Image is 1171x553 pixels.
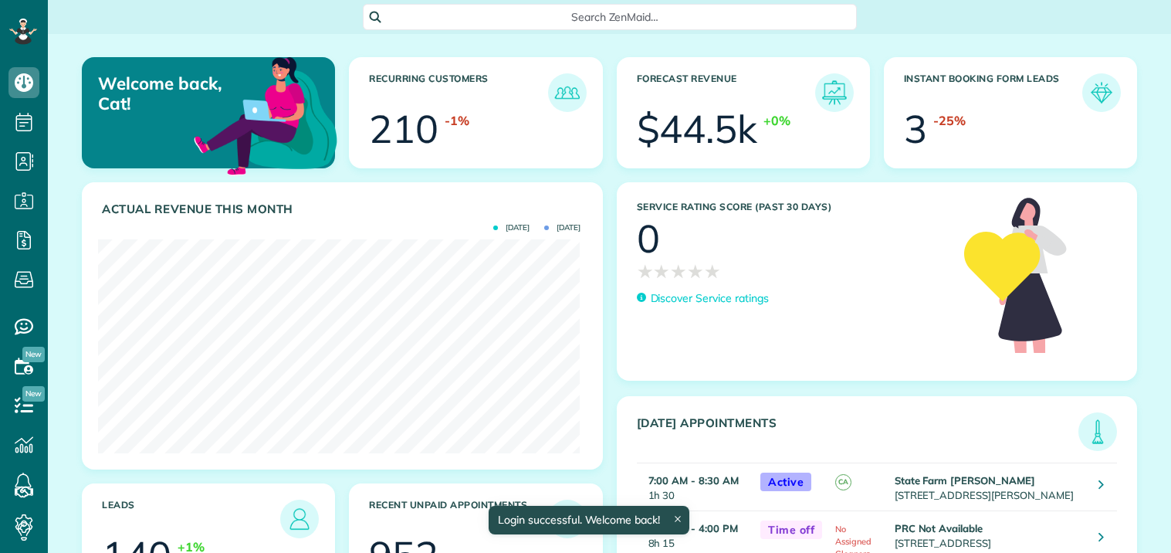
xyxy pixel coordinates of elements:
h3: Instant Booking Form Leads [904,73,1082,112]
span: New [22,347,45,362]
span: ★ [704,258,721,285]
span: ★ [653,258,670,285]
strong: PRC Not Available [895,522,983,534]
h3: Leads [102,500,280,538]
span: ★ [687,258,704,285]
span: CA [835,474,851,490]
strong: State Farm [PERSON_NAME] [895,474,1035,487]
span: [DATE] [493,224,530,232]
span: New [22,386,45,402]
h3: [DATE] Appointments [637,416,1079,451]
img: icon_recurring_customers-cf858462ba22bcd05b5a5880d41d6543d210077de5bb9ebc9590e49fd87d84ed.png [552,77,583,108]
h3: Actual Revenue this month [102,202,587,216]
span: ★ [637,258,654,285]
p: Discover Service ratings [651,290,769,307]
div: 210 [369,110,438,148]
strong: 7:45 AM - 4:00 PM [648,522,738,534]
img: icon_todays_appointments-901f7ab196bb0bea1936b74009e4eb5ffbc2d2711fa7634e0d609ed5ef32b18b.png [1082,416,1113,447]
span: [DATE] [544,224,580,232]
h3: Recent unpaid appointments [369,500,547,538]
h3: Service Rating score (past 30 days) [637,202,949,212]
td: 1h 30 [637,463,753,511]
img: icon_unpaid_appointments-47b8ce3997adf2238b356f14209ab4cced10bd1f174958f3ca8f1d0dd7fffeee.png [552,504,583,534]
img: icon_forecast_revenue-8c13a41c7ed35a8dcfafea3cbb826a0462acb37728057bba2d056411b612bbbe.png [819,77,850,108]
span: ★ [670,258,687,285]
div: 0 [637,219,660,258]
div: +0% [763,112,790,130]
img: icon_leads-1bed01f49abd5b7fead27621c3d59655bb73ed531f8eeb49469d10e621d6b896.png [284,504,315,534]
div: -1% [445,112,469,130]
div: 3 [904,110,927,148]
img: icon_form_leads-04211a6a04a5b2264e4ee56bc0799ec3eb69b7e499cbb523a139df1d13a81ae0.png [1086,77,1117,108]
strong: 7:00 AM - 8:30 AM [648,474,739,487]
div: Login successful. Welcome back! [489,506,689,534]
p: Welcome back, Cat! [98,73,252,114]
div: -25% [933,112,966,130]
td: [STREET_ADDRESS][PERSON_NAME] [891,463,1088,511]
span: Active [760,473,811,492]
a: Discover Service ratings [637,290,769,307]
h3: Recurring Customers [369,73,547,112]
img: dashboard_welcome-42a62b7d889689a78055ac9021e634bf52bae3f8056760290aed330b23ab8690.png [191,39,340,189]
div: $44.5k [637,110,758,148]
span: Time off [760,521,822,540]
h3: Forecast Revenue [637,73,815,112]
